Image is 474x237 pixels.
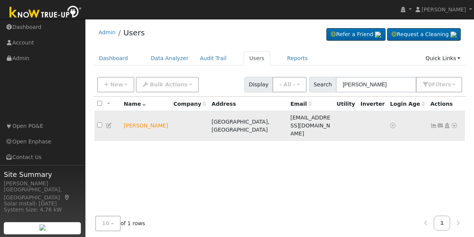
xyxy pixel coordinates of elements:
[337,100,355,108] div: Utility
[430,122,437,129] a: Not connected
[244,51,270,65] a: Users
[102,220,110,226] span: 10
[430,100,462,108] div: Actions
[361,100,385,108] div: Inverter
[434,216,450,231] a: 1
[336,77,416,92] input: Search
[95,216,145,231] span: of 1 rows
[99,29,116,35] a: Admin
[173,101,206,107] span: Company name
[450,32,457,38] img: retrieve
[212,100,285,108] div: Address
[375,32,381,38] img: retrieve
[106,122,113,129] a: Edit User
[209,111,288,141] td: [GEOGRAPHIC_DATA], [GEOGRAPHIC_DATA]
[437,122,444,130] a: kylezh94@att.net
[448,81,451,87] span: s
[121,111,171,141] td: Lead
[124,101,146,107] span: Name
[93,51,134,65] a: Dashboard
[4,206,81,214] div: System Size: 4.76 kW
[150,81,187,87] span: Bulk Actions
[4,200,81,208] div: Solar Install: [DATE]
[64,194,71,200] a: Map
[110,81,123,87] span: New
[451,122,458,130] a: Other actions
[444,122,450,129] a: Login As
[145,51,194,65] a: Data Analyzer
[136,77,198,92] button: Bulk Actions
[4,169,81,180] span: Site Summary
[432,81,451,87] span: Filter
[290,115,330,137] span: [EMAIL_ADDRESS][DOMAIN_NAME]
[194,51,232,65] a: Audit Trail
[290,101,312,107] span: Email
[4,186,81,202] div: [GEOGRAPHIC_DATA], [GEOGRAPHIC_DATA]
[97,77,135,92] button: New
[422,6,466,13] span: [PERSON_NAME]
[387,28,461,41] a: Request a Cleaning
[272,77,307,92] button: - All -
[123,28,145,37] a: Users
[420,51,466,65] a: Quick Links
[416,77,462,92] button: 0Filters
[282,51,313,65] a: Reports
[309,77,336,92] span: Search
[244,77,273,92] span: Display
[390,101,425,107] span: Days since last login
[326,28,386,41] a: Refer a Friend
[39,224,46,231] img: retrieve
[390,122,397,129] a: No login access
[4,180,81,188] div: [PERSON_NAME]
[95,216,121,231] button: 10
[6,4,85,21] img: Know True-Up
